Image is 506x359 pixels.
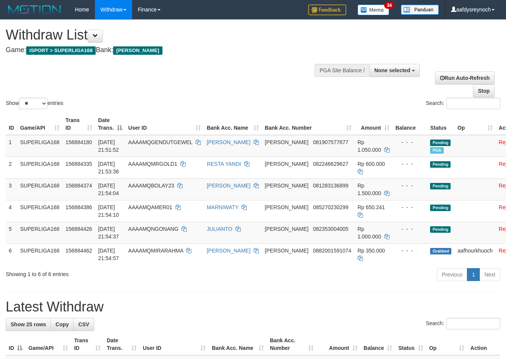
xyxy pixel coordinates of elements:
[479,268,500,281] a: Next
[50,318,74,331] a: Copy
[265,204,309,210] span: [PERSON_NAME]
[313,248,351,254] span: Copy 0882001591074 to clipboard
[430,147,443,154] span: Marked by aafandaneth
[355,113,393,135] th: Amount: activate to sort column ascending
[95,113,125,135] th: Date Trans.: activate to sort column descending
[430,226,451,233] span: Pending
[6,299,500,315] h1: Latest Withdraw
[358,161,385,167] span: Rp 600.000
[430,248,451,254] span: Grabbed
[78,321,89,327] span: CSV
[66,204,92,210] span: 156884386
[204,113,262,135] th: Bank Acc. Name: activate to sort column ascending
[6,178,17,200] td: 3
[113,46,162,55] span: [PERSON_NAME]
[265,226,309,232] span: [PERSON_NAME]
[435,71,495,84] a: Run Auto-Refresh
[73,318,94,331] a: CSV
[446,98,500,109] input: Search:
[6,135,17,157] td: 1
[384,2,394,9] span: 34
[125,113,204,135] th: User ID: activate to sort column ascending
[361,334,396,355] th: Balance: activate to sort column ascending
[98,248,119,261] span: [DATE] 21:54:57
[426,334,468,355] th: Op: activate to sort column ascending
[396,160,424,168] div: - - -
[98,204,119,218] span: [DATE] 21:54:10
[128,161,177,167] span: AAAAMQMRGOLD1
[207,161,241,167] a: RESTA YANDI
[66,226,92,232] span: 156884426
[55,321,69,327] span: Copy
[396,225,424,233] div: - - -
[430,205,451,211] span: Pending
[358,183,381,196] span: Rp 1.500.000
[6,200,17,222] td: 4
[128,204,172,210] span: AAAAMQAMER01
[467,268,480,281] a: 1
[98,161,119,175] span: [DATE] 21:53:36
[6,46,330,54] h4: Game: Bank:
[446,318,500,329] input: Search:
[396,182,424,189] div: - - -
[17,157,63,178] td: SUPERLIGA168
[313,226,348,232] span: Copy 082353004005 to clipboard
[128,139,192,145] span: AAAAMQGENDUTGEWEL
[358,226,381,240] span: Rp 1.000.000
[430,140,451,146] span: Pending
[308,5,346,15] img: Feedback.jpg
[17,222,63,243] td: SUPERLIGA168
[454,113,496,135] th: Op: activate to sort column ascending
[128,248,183,254] span: AAAAMQMIRARAHMA
[6,318,51,331] a: Show 25 rows
[6,98,63,109] label: Show entries
[104,334,140,355] th: Date Trans.: activate to sort column ascending
[17,113,63,135] th: Game/API: activate to sort column ascending
[25,334,71,355] th: Game/API: activate to sort column ascending
[207,139,251,145] a: [PERSON_NAME]
[6,113,17,135] th: ID
[426,318,500,329] label: Search:
[265,161,309,167] span: [PERSON_NAME]
[6,243,17,265] td: 6
[6,334,25,355] th: ID: activate to sort column descending
[71,334,104,355] th: Trans ID: activate to sort column ascending
[6,27,330,43] h1: Withdraw List
[17,200,63,222] td: SUPERLIGA168
[128,226,178,232] span: AAAAMQNGONANG
[426,98,500,109] label: Search:
[401,5,439,15] img: panduan.png
[66,248,92,254] span: 156884462
[66,139,92,145] span: 156884180
[313,204,348,210] span: Copy 085270230299 to clipboard
[6,267,205,278] div: Showing 1 to 6 of 6 entries
[262,113,355,135] th: Bank Acc. Number: activate to sort column ascending
[207,226,232,232] a: JULIANTO
[396,247,424,254] div: - - -
[430,161,451,168] span: Pending
[396,203,424,211] div: - - -
[393,113,427,135] th: Balance
[315,64,369,77] div: PGA Site Balance /
[207,204,239,210] a: MARNIWATY
[313,183,348,189] span: Copy 081283136899 to clipboard
[98,139,119,153] span: [DATE] 21:51:52
[265,139,309,145] span: [PERSON_NAME]
[63,113,95,135] th: Trans ID: activate to sort column ascending
[313,139,348,145] span: Copy 081907577677 to clipboard
[467,334,500,355] th: Action
[26,46,96,55] span: ISPORT > SUPERLIGA168
[395,334,426,355] th: Status: activate to sort column ascending
[358,139,381,153] span: Rp 1.050.000
[374,67,410,73] span: None selected
[17,243,63,265] td: SUPERLIGA168
[207,183,251,189] a: [PERSON_NAME]
[358,5,389,15] img: Button%20Memo.svg
[313,161,348,167] span: Copy 082246629627 to clipboard
[98,183,119,196] span: [DATE] 21:54:04
[454,243,496,265] td: aafhourkhuoch
[17,178,63,200] td: SUPERLIGA168
[6,157,17,178] td: 2
[66,183,92,189] span: 156884374
[267,334,317,355] th: Bank Acc. Number: activate to sort column ascending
